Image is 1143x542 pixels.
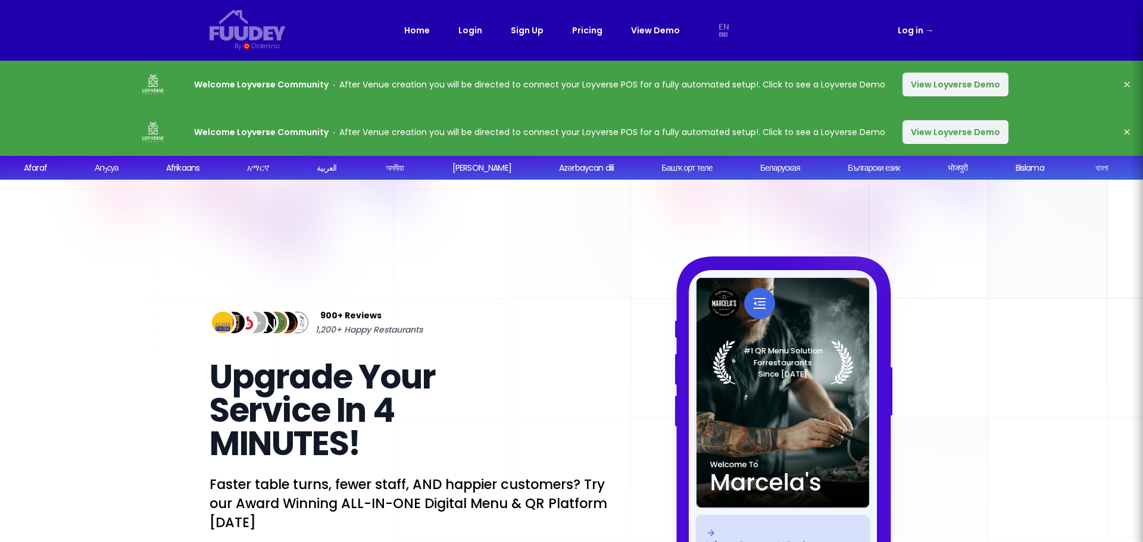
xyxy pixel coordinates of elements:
[758,162,798,174] div: Беларуская
[194,126,329,138] strong: Welcome Loyverse Community
[902,73,1008,96] button: View Loyverse Demo
[925,24,933,36] span: →
[274,309,301,336] img: Review Img
[194,125,885,139] p: After Venue creation you will be directed to connect your Loyverse POS for a fully automated setu...
[631,23,680,37] a: View Demo
[242,309,268,336] img: Review Img
[194,77,885,92] p: After Venue creation you will be directed to connect your Loyverse POS for a fully automated setu...
[946,162,966,174] div: भोजपुरी
[164,162,198,174] div: Afrikaans
[557,162,612,174] div: Azərbaycan dili
[458,23,482,37] a: Login
[713,340,854,384] img: Laurel
[22,162,45,174] div: Afaraf
[572,23,602,37] a: Pricing
[210,309,236,336] img: Review Img
[846,162,898,174] div: Български език
[898,23,933,37] a: Log in
[93,162,117,174] div: Аҧсуа
[245,162,267,174] div: አማርኛ
[231,309,258,336] img: Review Img
[1094,162,1106,174] div: বাংলা
[210,353,435,467] span: Upgrade Your Service In 4 MINUTES!
[451,162,510,174] div: [PERSON_NAME]
[404,23,430,37] a: Home
[320,308,382,322] span: 900+ Reviews
[194,79,329,90] strong: Welcome Loyverse Community
[252,309,279,336] img: Review Img
[263,309,290,336] img: Review Img
[1014,162,1042,174] div: Bislama
[210,10,286,41] svg: {/* Added fill="currentColor" here */} {/* This rectangle defines the background. Its explicit fi...
[511,23,544,37] a: Sign Up
[284,309,311,336] img: Review Img
[235,41,241,51] div: By
[660,162,710,174] div: Башҡорт теле
[315,162,335,174] div: العربية
[316,322,423,337] span: 1,200+ Happy Restaurants
[210,475,610,532] p: Faster table turns, fewer staff, AND happier customers? Try our Award Winning ALL-IN-ONE Digital ...
[220,309,247,336] img: Review Img
[251,41,279,51] div: Orderlina
[902,120,1008,144] button: View Loyverse Demo
[384,162,402,174] div: অসমীয়া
